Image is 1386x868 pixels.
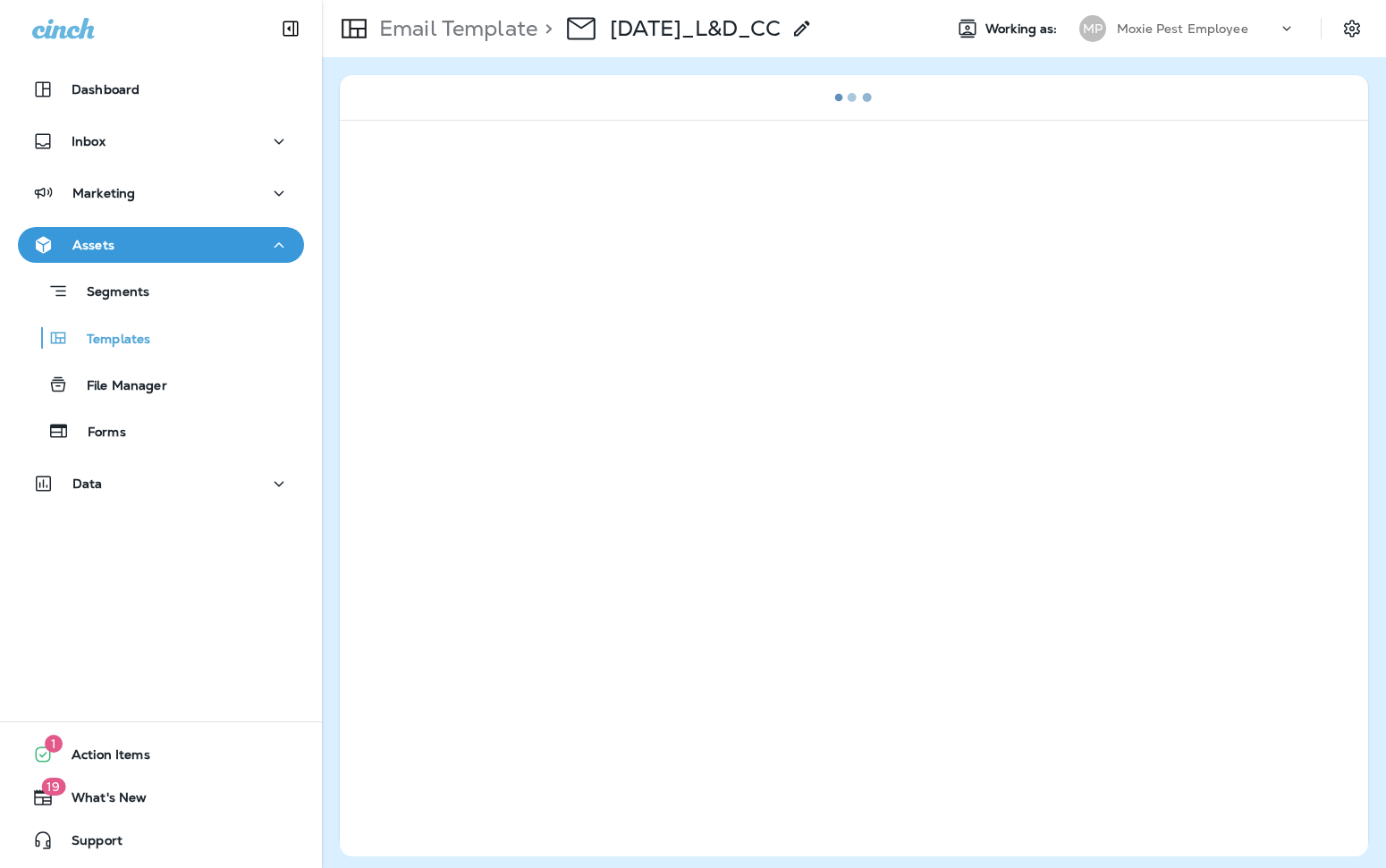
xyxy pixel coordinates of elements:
button: 1Action Items [18,737,304,772]
p: Data [72,476,103,491]
button: Dashboard [18,72,304,107]
p: Email Template [372,15,537,42]
button: Inbox [18,123,304,159]
div: MP [1079,15,1106,42]
p: [DATE]_L&D_CC [610,15,781,42]
p: Templates [69,332,150,349]
p: File Manager [69,378,167,395]
button: 19What's New [18,780,304,815]
p: Moxie Pest Employee [1117,21,1248,36]
p: Dashboard [72,82,139,97]
button: Collapse Sidebar [266,11,316,46]
button: Marketing [18,175,304,211]
div: August 2025_L&D_CC [610,15,781,42]
button: Assets [18,227,304,263]
span: Action Items [54,747,150,769]
button: Segments [18,272,304,310]
button: Data [18,466,304,501]
p: Segments [69,284,149,302]
span: Working as: [985,21,1061,37]
button: File Manager [18,366,304,403]
p: Forms [70,425,126,442]
p: Inbox [72,134,106,148]
p: > [537,15,553,42]
button: Support [18,822,304,858]
span: What's New [54,790,147,812]
button: Forms [18,412,304,450]
p: Marketing [72,186,135,200]
button: Settings [1336,13,1368,45]
button: Templates [18,319,304,357]
p: Assets [72,238,114,252]
span: 1 [45,735,63,753]
span: Support [54,833,123,855]
span: 19 [41,778,65,796]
